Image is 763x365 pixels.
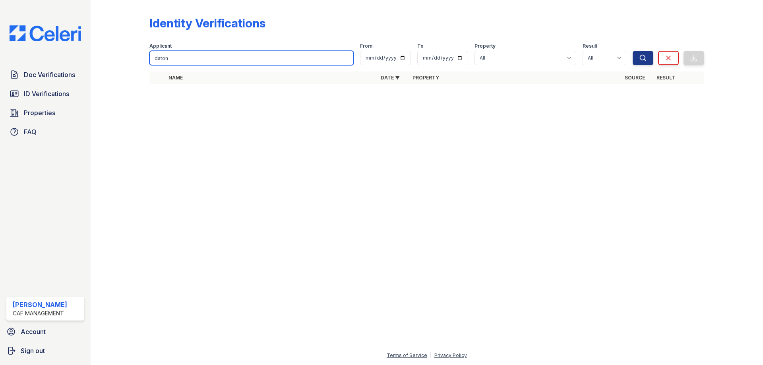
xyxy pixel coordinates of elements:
a: Doc Verifications [6,67,84,83]
a: Terms of Service [387,352,427,358]
a: ID Verifications [6,86,84,102]
span: FAQ [24,127,37,137]
label: From [360,43,372,49]
div: [PERSON_NAME] [13,300,67,309]
a: Properties [6,105,84,121]
a: Privacy Policy [434,352,467,358]
a: Source [625,75,645,81]
input: Search by name or phone number [149,51,354,65]
span: ID Verifications [24,89,69,98]
label: Property [474,43,496,49]
label: Result [583,43,597,49]
div: CAF Management [13,309,67,317]
a: Name [168,75,183,81]
div: Identity Verifications [149,16,265,30]
span: Sign out [21,346,45,355]
a: Property [412,75,439,81]
span: Doc Verifications [24,70,75,79]
a: Sign out [3,343,87,359]
div: | [430,352,432,358]
img: CE_Logo_Blue-a8612792a0a2168367f1c8372b55b34899dd931a85d93a1a3d3e32e68fde9ad4.png [3,25,87,41]
label: To [417,43,424,49]
span: Properties [24,108,55,118]
span: Account [21,327,46,336]
a: Result [656,75,675,81]
a: FAQ [6,124,84,140]
a: Account [3,324,87,340]
label: Applicant [149,43,172,49]
a: Date ▼ [381,75,400,81]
